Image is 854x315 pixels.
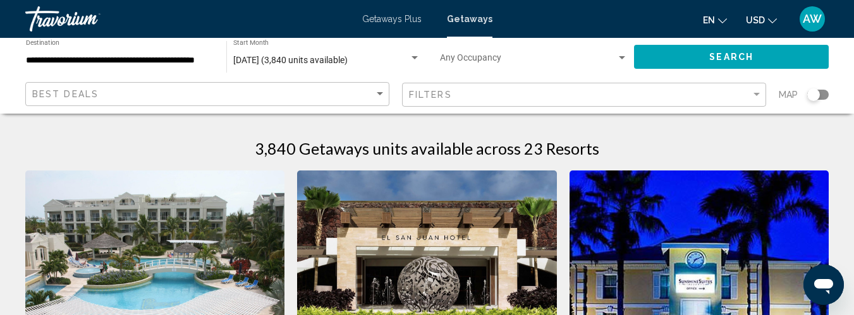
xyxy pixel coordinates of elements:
a: Getaways [447,14,492,24]
button: Filter [402,82,766,108]
button: Search [634,45,829,68]
a: Travorium [25,6,350,32]
a: Getaways Plus [362,14,422,24]
span: Map [779,86,798,104]
button: Change language [703,11,727,29]
span: USD [746,15,765,25]
span: [DATE] (3,840 units available) [233,55,348,65]
span: Filters [409,90,452,100]
button: Change currency [746,11,777,29]
span: AW [803,13,822,25]
mat-select: Sort by [32,89,386,100]
span: Best Deals [32,89,99,99]
h1: 3,840 Getaways units available across 23 Resorts [255,139,599,158]
button: User Menu [796,6,829,32]
span: en [703,15,715,25]
iframe: Button to launch messaging window [803,264,844,305]
span: Search [709,52,753,62]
